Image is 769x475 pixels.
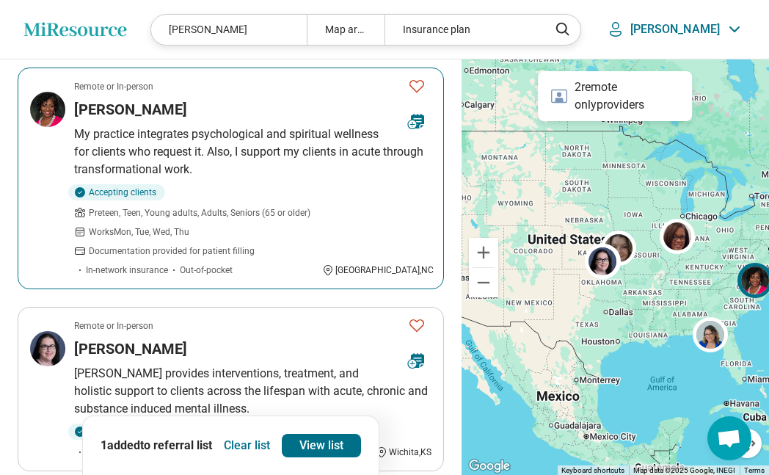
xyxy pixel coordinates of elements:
p: Remote or In-person [74,319,153,333]
span: to referral list [140,438,212,452]
div: Wichita , KS [376,446,431,459]
button: Zoom out [469,268,498,297]
div: Insurance plan [384,15,540,45]
button: Clear list [218,434,276,457]
span: Preteen, Teen, Young adults, Adults, Seniors (65 or older) [89,206,310,220]
button: Zoom in [469,238,498,267]
div: Open chat [707,416,751,460]
p: Remote or In-person [74,80,153,93]
div: Accepting clients [68,184,165,200]
span: Out-of-pocket [180,264,233,277]
button: Favorite [402,311,431,341]
span: In-network insurance [86,264,168,277]
div: [PERSON_NAME] [151,15,307,45]
span: Map data ©2025 Google, INEGI [633,466,735,474]
div: Map area [307,15,384,45]
p: 1 added [101,437,212,454]
p: [PERSON_NAME] [630,22,720,37]
h3: [PERSON_NAME] [74,99,187,120]
a: Terms (opens in new tab) [744,466,765,474]
span: Documentation provided for patient filling [89,244,255,258]
span: Works Mon, Tue, Wed, Thu [89,225,189,239]
p: [PERSON_NAME] provides interventions, treatment, and holistic support to clients across the lifes... [74,365,431,418]
button: Favorite [402,71,431,101]
div: Accepting clients [68,424,165,440]
a: View list [282,434,361,457]
div: [GEOGRAPHIC_DATA] , NC [322,264,434,277]
h3: [PERSON_NAME] [74,338,187,359]
div: 2 remote only providers [539,71,693,121]
p: My practice integrates psychological and spiritual wellness for clients who request it. Also, I s... [74,126,431,178]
